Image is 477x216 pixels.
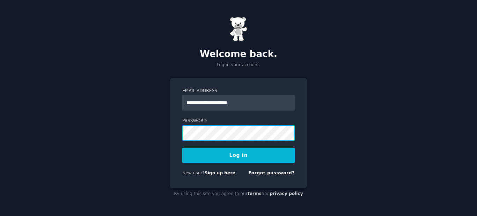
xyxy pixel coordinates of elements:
label: Password [182,118,295,124]
h2: Welcome back. [170,49,307,60]
a: privacy policy [270,191,303,196]
img: Gummy Bear [230,17,247,41]
a: Forgot password? [248,170,295,175]
p: Log in your account. [170,62,307,68]
label: Email Address [182,88,295,94]
span: New user? [182,170,205,175]
a: terms [248,191,262,196]
div: By using this site you agree to our and [170,188,307,200]
a: Sign up here [205,170,235,175]
button: Log In [182,148,295,163]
